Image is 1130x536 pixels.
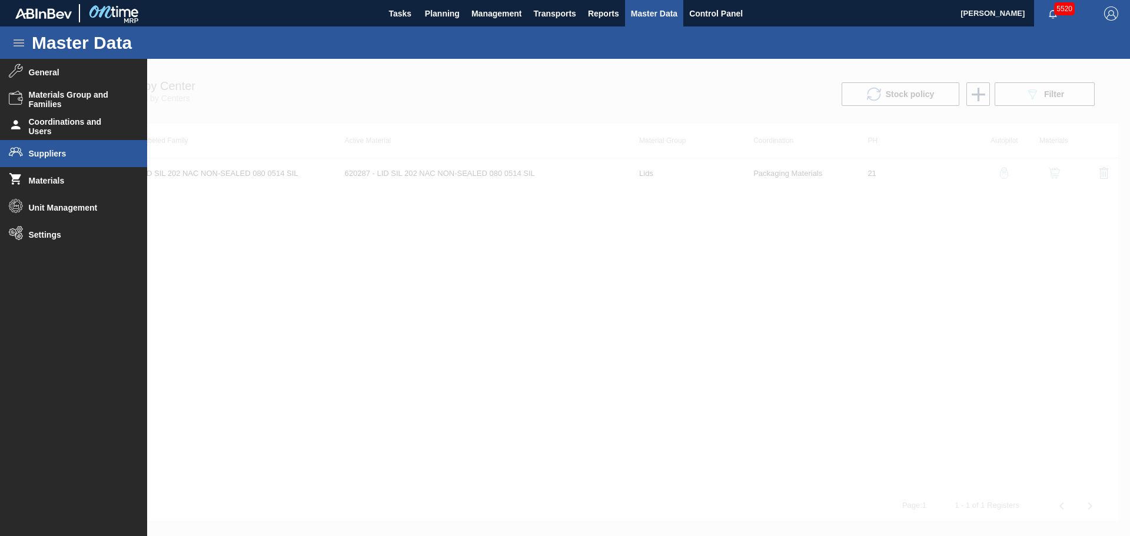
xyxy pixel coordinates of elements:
[29,149,126,158] span: Suppliers
[631,6,677,21] span: Master Data
[29,68,126,77] span: General
[471,6,522,21] span: Management
[534,6,576,21] span: Transports
[32,36,241,49] h1: Master Data
[29,203,126,212] span: Unit Management
[1104,6,1118,21] img: Logout
[29,90,126,109] span: Materials Group and Families
[29,230,126,239] span: Settings
[588,6,619,21] span: Reports
[387,6,413,21] span: Tasks
[1034,5,1072,22] button: Notifications
[689,6,743,21] span: Control Panel
[29,176,126,185] span: Materials
[1054,2,1075,15] span: 5520
[15,8,72,19] img: TNhmsLtSVTkK8tSr43FrP2fwEKptu5GPRR3wAAAABJRU5ErkJggg==
[425,6,460,21] span: Planning
[29,117,126,136] span: Coordinations and Users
